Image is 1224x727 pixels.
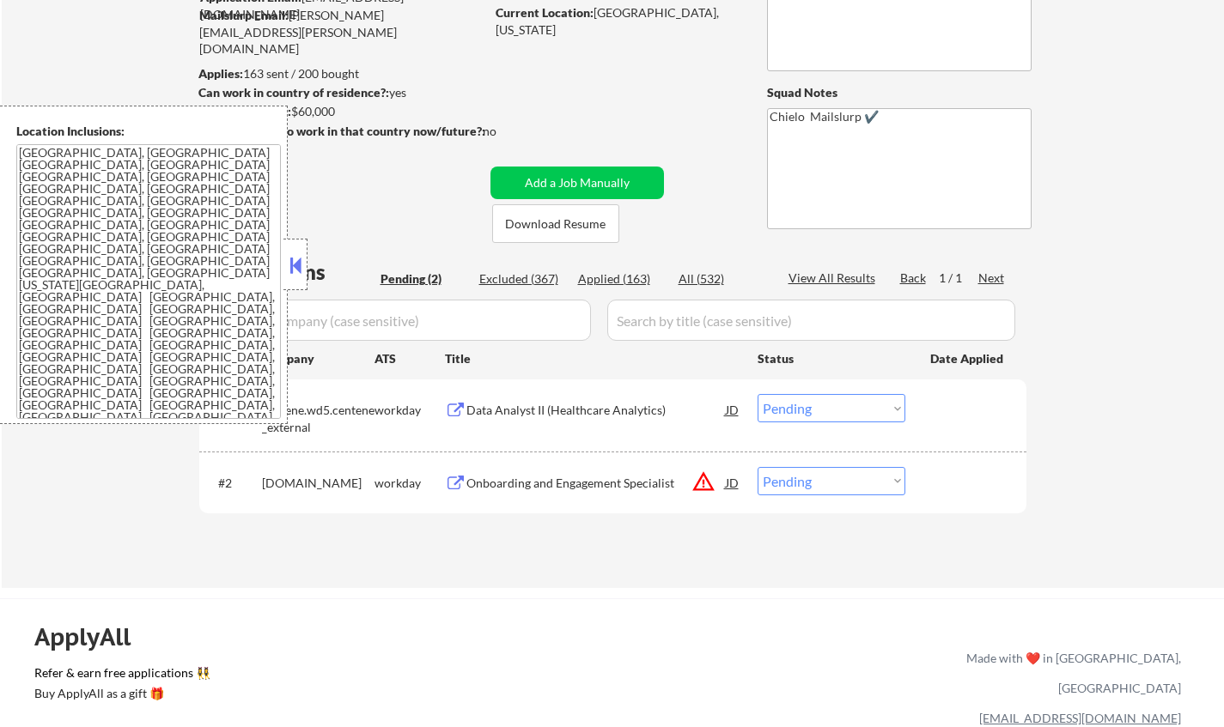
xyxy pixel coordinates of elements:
input: Search by company (case sensitive) [204,300,591,341]
div: Location Inclusions: [16,123,281,140]
div: Data Analyst II (Healthcare Analytics) [466,402,726,419]
div: Next [978,270,1006,287]
strong: Will need Visa to work in that country now/future?: [199,124,485,138]
div: Pending (2) [381,270,466,288]
button: Add a Job Manually [490,167,664,199]
div: yes [198,84,479,101]
strong: Applies: [198,66,243,81]
div: View All Results [789,270,880,287]
strong: Minimum salary: [198,104,291,118]
div: 1 / 1 [939,270,978,287]
div: JD [724,467,741,498]
div: 163 sent / 200 bought [198,65,484,82]
div: [PERSON_NAME][EMAIL_ADDRESS][PERSON_NAME][DOMAIN_NAME] [199,7,484,58]
div: Status [758,342,905,373]
a: [EMAIL_ADDRESS][DOMAIN_NAME] [979,711,1181,725]
div: ATS [375,350,445,367]
div: Title [445,350,741,367]
div: workday [375,402,445,419]
div: Company [262,350,375,367]
div: JD [724,394,741,425]
strong: Mailslurp Email: [199,8,289,22]
div: Excluded (367) [479,270,565,288]
div: Made with ❤️ in [GEOGRAPHIC_DATA], [GEOGRAPHIC_DATA] [959,643,1181,703]
div: centene.wd5.centene_external [262,402,375,435]
div: #2 [218,475,248,492]
div: Applied (163) [578,270,664,288]
div: [DOMAIN_NAME] [262,475,375,492]
div: ApplyAll [34,622,150,651]
div: All (532) [679,270,764,288]
a: Refer & earn free applications 👯‍♀️ [34,667,607,685]
div: Onboarding and Engagement Specialist [466,475,726,492]
strong: Current Location: [496,5,594,20]
div: workday [375,475,445,492]
div: $60,000 [198,103,484,120]
strong: Can work in country of residence?: [198,85,389,100]
div: [GEOGRAPHIC_DATA], [US_STATE] [496,4,739,38]
div: Squad Notes [767,84,1032,101]
div: Buy ApplyAll as a gift 🎁 [34,688,206,700]
a: Buy ApplyAll as a gift 🎁 [34,685,206,706]
div: Date Applied [930,350,1006,367]
div: Back [900,270,928,287]
input: Search by title (case sensitive) [607,300,1015,341]
div: no [483,123,532,140]
button: Download Resume [492,204,619,243]
button: warning_amber [691,470,716,494]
